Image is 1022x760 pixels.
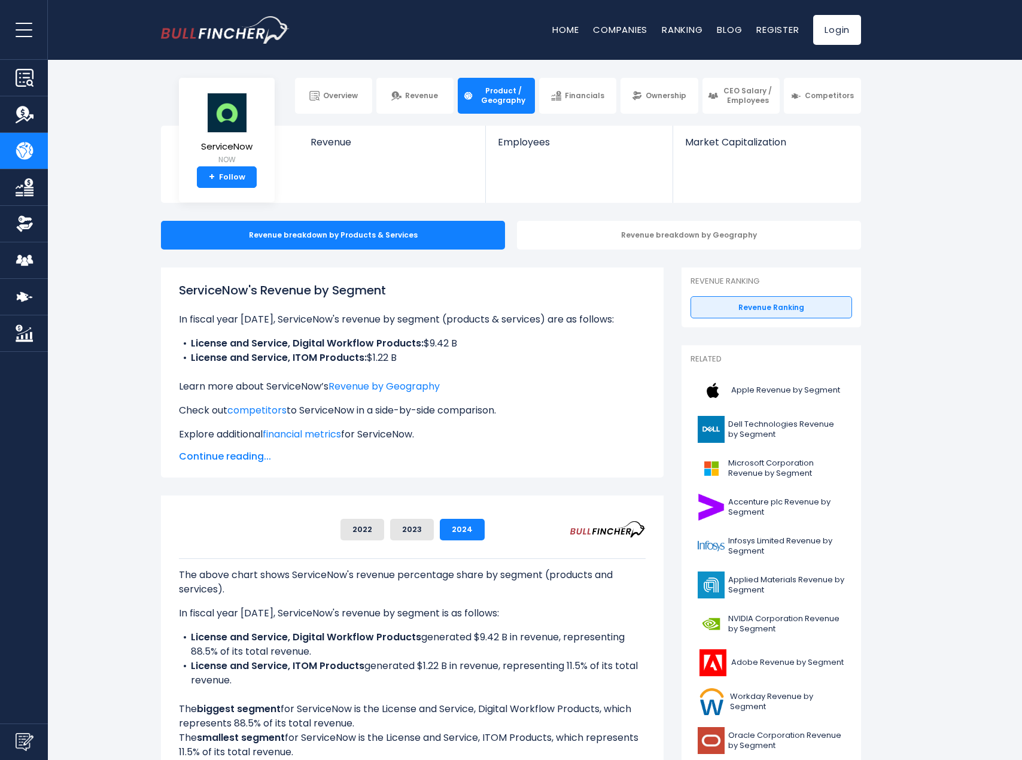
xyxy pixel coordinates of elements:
span: Revenue [311,136,474,148]
a: Financials [539,78,616,114]
li: generated $9.42 B in revenue, representing 88.5% of its total revenue. [179,630,646,659]
p: Revenue Ranking [691,276,852,287]
span: Continue reading... [179,449,646,464]
li: $9.42 B [179,336,646,351]
span: ServiceNow [201,142,253,152]
strong: + [209,172,215,183]
a: Employees [486,126,672,168]
span: Apple Revenue by Segment [731,385,840,396]
span: Dell Technologies Revenue by Segment [728,419,845,440]
div: Revenue breakdown by Products & Services [161,221,505,250]
button: 2022 [340,519,384,540]
p: Learn more about ServiceNow’s [179,379,646,394]
a: Go to homepage [161,16,290,44]
img: bullfincher logo [161,16,290,44]
a: Applied Materials Revenue by Segment [691,569,852,601]
img: AAPL logo [698,377,728,404]
a: Accenture plc Revenue by Segment [691,491,852,524]
a: Blog [717,23,742,36]
span: Adobe Revenue by Segment [731,658,844,668]
a: Workday Revenue by Segment [691,685,852,718]
b: License and Service, Digital Workflow Products: [191,336,424,350]
a: Overview [295,78,372,114]
img: ORCL logo [698,727,725,754]
a: +Follow [197,166,257,188]
a: Home [552,23,579,36]
span: Employees [498,136,660,148]
a: Ranking [662,23,702,36]
p: In fiscal year [DATE], ServiceNow's revenue by segment (products & services) are as follows: [179,312,646,327]
span: Overview [323,91,358,101]
img: INFY logo [698,533,725,560]
span: Market Capitalization [685,136,848,148]
a: NVIDIA Corporation Revenue by Segment [691,607,852,640]
h1: ServiceNow's Revenue by Segment [179,281,646,299]
div: The for ServiceNow is the License and Service, Digital Workflow Products, which represents 88.5% ... [179,558,646,759]
a: Oracle Corporation Revenue by Segment [691,724,852,757]
a: Adobe Revenue by Segment [691,646,852,679]
span: Financials [565,91,604,101]
span: Revenue [405,91,438,101]
b: License and Service, Digital Workflow Products [191,630,421,644]
small: NOW [201,154,253,165]
p: The above chart shows ServiceNow's revenue percentage share by segment (products and services). [179,568,646,597]
p: Explore additional for ServiceNow. [179,427,646,442]
a: Revenue by Geography [328,379,440,393]
img: DELL logo [698,416,725,443]
a: Market Capitalization [673,126,860,168]
a: Dell Technologies Revenue by Segment [691,413,852,446]
b: License and Service, ITOM Products: [191,351,367,364]
b: License and Service, ITOM Products [191,659,364,673]
a: Revenue [376,78,454,114]
img: ACN logo [698,494,725,521]
button: 2024 [440,519,485,540]
a: Revenue Ranking [691,296,852,319]
a: Ownership [620,78,698,114]
span: CEO Salary / Employees [722,86,774,105]
span: NVIDIA Corporation Revenue by Segment [728,614,845,634]
img: AMAT logo [698,571,725,598]
span: Workday Revenue by Segment [730,692,845,712]
li: generated $1.22 B in revenue, representing 11.5% of its total revenue. [179,659,646,688]
img: WDAY logo [698,688,726,715]
li: $1.22 B [179,351,646,365]
a: competitors [227,403,287,417]
div: Revenue breakdown by Geography [517,221,861,250]
a: Product / Geography [458,78,535,114]
a: Register [756,23,799,36]
span: Competitors [805,91,854,101]
a: Revenue [299,126,486,168]
b: smallest segment [197,731,285,744]
button: 2023 [390,519,434,540]
img: NVDA logo [698,610,725,637]
span: Infosys Limited Revenue by Segment [728,536,845,557]
a: financial metrics [263,427,341,441]
span: Product / Geography [477,86,530,105]
span: Ownership [646,91,686,101]
p: In fiscal year [DATE], ServiceNow's revenue by segment is as follows: [179,606,646,621]
b: biggest segment [197,702,281,716]
span: Microsoft Corporation Revenue by Segment [728,458,845,479]
a: Apple Revenue by Segment [691,374,852,407]
p: Check out to ServiceNow in a side-by-side comparison. [179,403,646,418]
span: Oracle Corporation Revenue by Segment [728,731,845,751]
p: Related [691,354,852,364]
span: Accenture plc Revenue by Segment [728,497,845,518]
a: Microsoft Corporation Revenue by Segment [691,452,852,485]
img: MSFT logo [698,455,725,482]
a: Competitors [784,78,861,114]
a: Infosys Limited Revenue by Segment [691,530,852,563]
span: Applied Materials Revenue by Segment [728,575,845,595]
a: Login [813,15,861,45]
img: ADBE logo [698,649,728,676]
img: Ownership [16,215,34,233]
a: CEO Salary / Employees [702,78,780,114]
a: ServiceNow NOW [200,92,253,167]
a: Companies [593,23,647,36]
